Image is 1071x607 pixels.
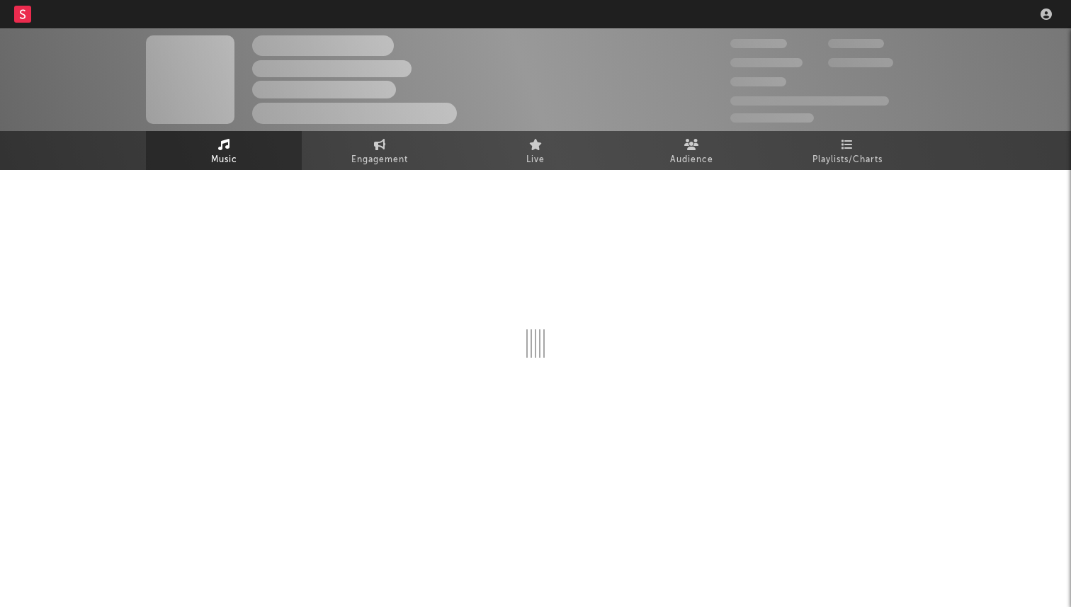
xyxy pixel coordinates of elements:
span: Music [211,152,237,169]
a: Live [458,131,613,170]
span: 100,000 [730,77,786,86]
a: Playlists/Charts [769,131,925,170]
span: Playlists/Charts [812,152,883,169]
span: 100,000 [828,39,884,48]
span: Jump Score: 85.0 [730,113,814,123]
span: 50,000,000 Monthly Listeners [730,96,889,106]
a: Music [146,131,302,170]
span: Engagement [351,152,408,169]
span: Live [526,152,545,169]
span: 300,000 [730,39,787,48]
span: 1,000,000 [828,58,893,67]
span: 50,000,000 [730,58,803,67]
a: Engagement [302,131,458,170]
a: Audience [613,131,769,170]
span: Audience [670,152,713,169]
